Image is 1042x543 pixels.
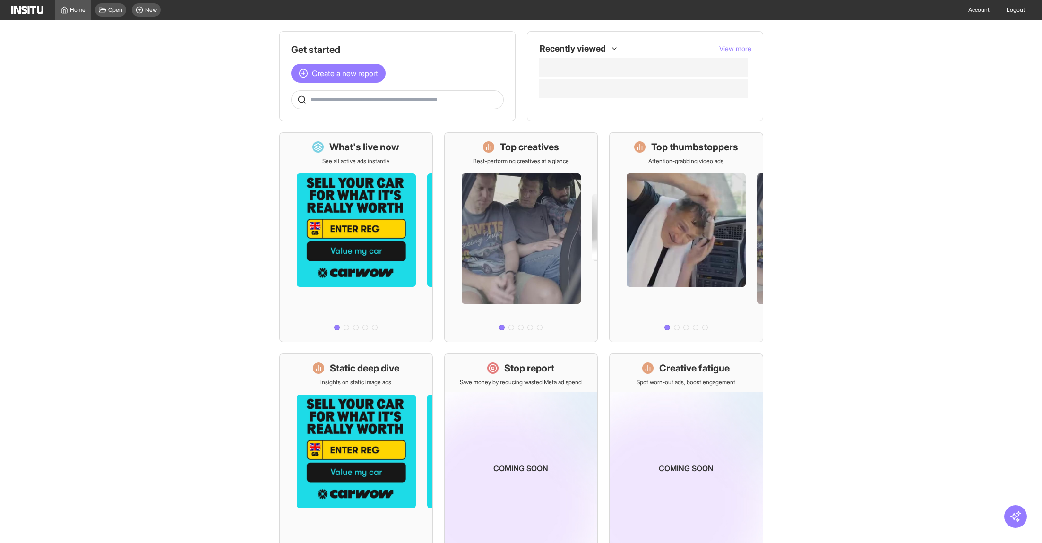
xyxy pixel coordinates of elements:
p: Attention-grabbing video ads [648,157,723,165]
h1: What's live now [329,140,399,154]
span: Create a new report [312,68,378,79]
button: Create a new report [291,64,386,83]
span: New [145,6,157,14]
span: Open [108,6,122,14]
a: Top creativesBest-performing creatives at a glance [444,132,598,342]
span: View more [719,44,751,52]
a: What's live nowSee all active ads instantly [279,132,433,342]
h1: Top creatives [500,140,559,154]
h1: Get started [291,43,504,56]
a: Top thumbstoppersAttention-grabbing video ads [609,132,763,342]
h1: Top thumbstoppers [651,140,738,154]
p: See all active ads instantly [322,157,389,165]
button: View more [719,44,751,53]
p: Insights on static image ads [320,379,391,386]
h1: Static deep dive [330,362,399,375]
img: Logo [11,6,43,14]
p: Best-performing creatives at a glance [473,157,569,165]
span: Home [70,6,86,14]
